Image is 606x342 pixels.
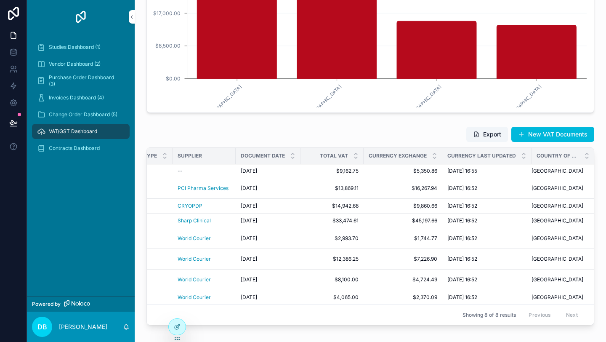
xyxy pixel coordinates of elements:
a: World Courier [178,235,211,242]
span: [DATE] 16:52 [447,217,477,224]
span: $1,744.77 [369,235,437,242]
a: Studies Dashboard (1) [32,40,130,55]
text: [GEOGRAPHIC_DATA] [205,83,243,122]
a: World Courier [178,276,211,283]
text: [GEOGRAPHIC_DATA] [404,83,443,122]
img: App logo [74,10,88,24]
span: Purchase Order Dashboard (3) [49,74,121,88]
tspan: $0.00 [166,75,181,82]
span: Contracts Dashboard [49,145,100,152]
a: World Courier [178,294,211,301]
span: [DATE] 16:52 [447,203,477,209]
a: [DATE] [241,276,295,283]
a: [DATE] 16:52 [447,235,526,242]
a: [DATE] 16:52 [447,203,526,209]
button: Export [466,127,508,142]
a: $14,942.68 [306,203,359,209]
a: [GEOGRAPHIC_DATA] [532,168,585,174]
a: $9,162.75 [306,168,359,174]
a: $7,226.90 [369,256,437,262]
span: [DATE] 16:52 [447,185,477,192]
a: World Courier [178,235,231,242]
a: [GEOGRAPHIC_DATA] [532,276,585,283]
a: $33,474.61 [306,217,359,224]
span: [GEOGRAPHIC_DATA] [532,256,583,262]
a: [GEOGRAPHIC_DATA] [532,235,585,242]
a: VAT/GST Dashboard [32,124,130,139]
a: [DATE] [241,235,295,242]
a: $2,370.09 [369,294,437,301]
text: [GEOGRAPHIC_DATA] [504,83,542,122]
a: [DATE] 16:52 [447,185,526,192]
a: World Courier [178,294,231,301]
span: Change Order Dashboard (5) [49,111,117,118]
a: $13,869.11 [306,185,359,192]
a: [DATE] [241,256,295,262]
span: Supplier [178,152,202,159]
span: [GEOGRAPHIC_DATA] [532,185,583,192]
span: [GEOGRAPHIC_DATA] [532,276,583,283]
a: Contracts Dashboard [32,141,130,156]
a: [GEOGRAPHIC_DATA] [532,185,585,192]
span: Invoices Dashboard (4) [49,94,104,101]
a: $16,267.94 [369,185,437,192]
span: [DATE] 16:52 [447,276,477,283]
span: -- [178,168,183,174]
a: World Courier [178,256,231,262]
span: $45,197.66 [369,217,437,224]
a: $8,100.00 [306,276,359,283]
span: CRYOPDP [178,203,202,209]
a: [DATE] 16:52 [447,294,526,301]
span: Country of VAT/GST [537,152,579,159]
span: [GEOGRAPHIC_DATA] [532,168,583,174]
a: $5,350.86 [369,168,437,174]
a: New VAT Documents [511,127,594,142]
span: [DATE] [241,168,257,174]
tspan: $17,000.00 [153,10,181,16]
a: Sharp Clinical [178,217,211,224]
span: [DATE] [241,294,257,301]
span: Studies Dashboard (1) [49,44,101,51]
span: [GEOGRAPHIC_DATA] [532,294,583,301]
a: [DATE] [241,203,295,209]
span: $4,724.49 [369,276,437,283]
a: PCI Pharma Services [178,185,229,192]
a: [DATE] 16:52 [447,217,526,224]
tspan: $8,500.00 [155,43,181,49]
span: [DATE] [241,217,257,224]
a: Change Order Dashboard (5) [32,107,130,122]
a: [GEOGRAPHIC_DATA] [532,256,585,262]
a: $4,065.00 [306,294,359,301]
a: [GEOGRAPHIC_DATA] [532,294,585,301]
a: CRYOPDP [178,203,231,209]
p: [PERSON_NAME] [59,323,107,331]
a: -- [178,168,231,174]
a: [DATE] 16:52 [447,276,526,283]
a: Vendor Dashboard (2) [32,56,130,72]
span: Document Date [241,152,285,159]
a: [DATE] 16:55 [447,168,526,174]
span: $9,860.66 [369,203,437,209]
a: [GEOGRAPHIC_DATA] [532,203,585,209]
span: [GEOGRAPHIC_DATA] [532,203,583,209]
span: $2,993.70 [306,235,359,242]
span: Vendor Dashboard (2) [49,61,101,67]
span: VAT/GST Dashboard [49,128,97,135]
a: World Courier [178,256,211,262]
a: World Courier [178,276,231,283]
